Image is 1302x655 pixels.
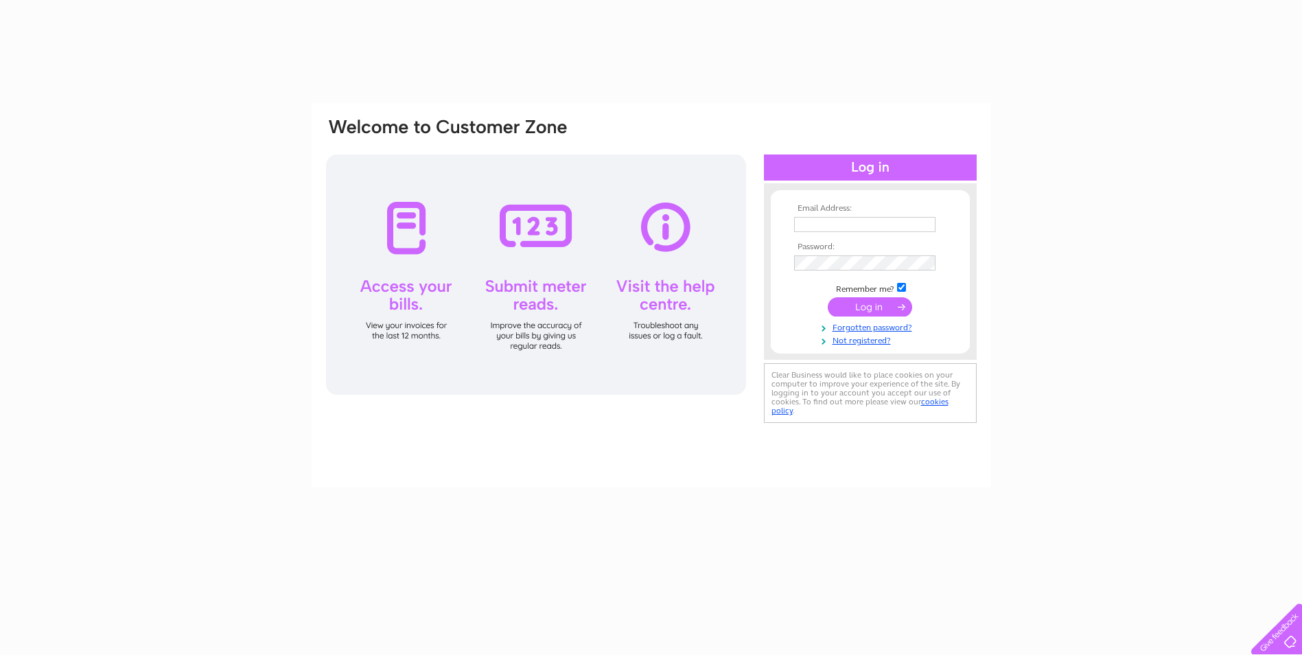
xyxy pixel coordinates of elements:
[828,297,912,317] input: Submit
[791,281,950,295] td: Remember me?
[791,204,950,214] th: Email Address:
[794,320,950,333] a: Forgotten password?
[764,363,977,423] div: Clear Business would like to place cookies on your computer to improve your experience of the sit...
[771,397,949,415] a: cookies policy
[794,333,950,346] a: Not registered?
[791,242,950,252] th: Password:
